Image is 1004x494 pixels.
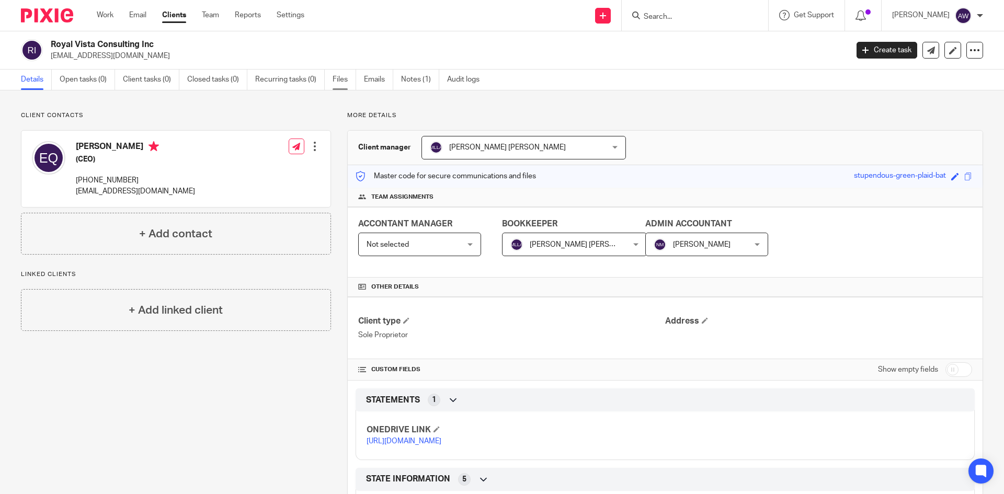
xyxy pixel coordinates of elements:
img: svg%3E [654,238,666,251]
a: Clients [162,10,186,20]
a: Client tasks (0) [123,70,179,90]
span: STATE INFORMATION [366,474,450,485]
h4: [PERSON_NAME] [76,141,195,154]
span: ADMIN ACCOUNTANT [645,220,732,228]
p: [PERSON_NAME] [892,10,950,20]
p: More details [347,111,983,120]
input: Search [643,13,737,22]
a: Audit logs [447,70,487,90]
a: Reports [235,10,261,20]
h5: (CEO) [76,154,195,165]
h4: CUSTOM FIELDS [358,365,665,374]
a: Recurring tasks (0) [255,70,325,90]
h4: ONEDRIVE LINK [367,424,665,435]
span: STATEMENTS [366,395,420,406]
p: Master code for secure communications and files [356,171,536,181]
img: svg%3E [510,238,523,251]
span: [PERSON_NAME] [673,241,731,248]
img: Pixie [21,8,73,22]
p: [PHONE_NUMBER] [76,175,195,186]
span: Team assignments [371,193,433,201]
a: Work [97,10,113,20]
a: Details [21,70,52,90]
span: Other details [371,283,419,291]
a: Email [129,10,146,20]
img: svg%3E [430,141,442,154]
a: Emails [364,70,393,90]
span: Get Support [794,12,834,19]
span: 5 [462,474,466,485]
a: Notes (1) [401,70,439,90]
h3: Client manager [358,142,411,153]
a: Create task [857,42,917,59]
h2: Royal Vista Consulting Inc [51,39,683,50]
h4: Client type [358,316,665,327]
p: Sole Proprietor [358,330,665,340]
h4: + Add contact [139,226,212,242]
span: 1 [432,395,436,405]
i: Primary [149,141,159,152]
label: Show empty fields [878,364,938,375]
img: svg%3E [21,39,43,61]
a: Files [333,70,356,90]
a: Settings [277,10,304,20]
span: Not selected [367,241,409,248]
a: Team [202,10,219,20]
p: [EMAIL_ADDRESS][DOMAIN_NAME] [76,186,195,197]
p: Client contacts [21,111,331,120]
a: [URL][DOMAIN_NAME] [367,438,441,445]
span: ACCONTANT MANAGER [358,220,452,228]
span: [PERSON_NAME] [PERSON_NAME] [449,144,566,151]
span: BOOKKEEPER [502,220,557,228]
div: stupendous-green-plaid-bat [854,170,946,182]
a: Open tasks (0) [60,70,115,90]
p: Linked clients [21,270,331,279]
img: svg%3E [955,7,972,24]
h4: + Add linked client [129,302,223,318]
span: [PERSON_NAME] [PERSON_NAME] [530,241,646,248]
a: Closed tasks (0) [187,70,247,90]
img: svg%3E [32,141,65,175]
p: [EMAIL_ADDRESS][DOMAIN_NAME] [51,51,841,61]
h4: Address [665,316,972,327]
